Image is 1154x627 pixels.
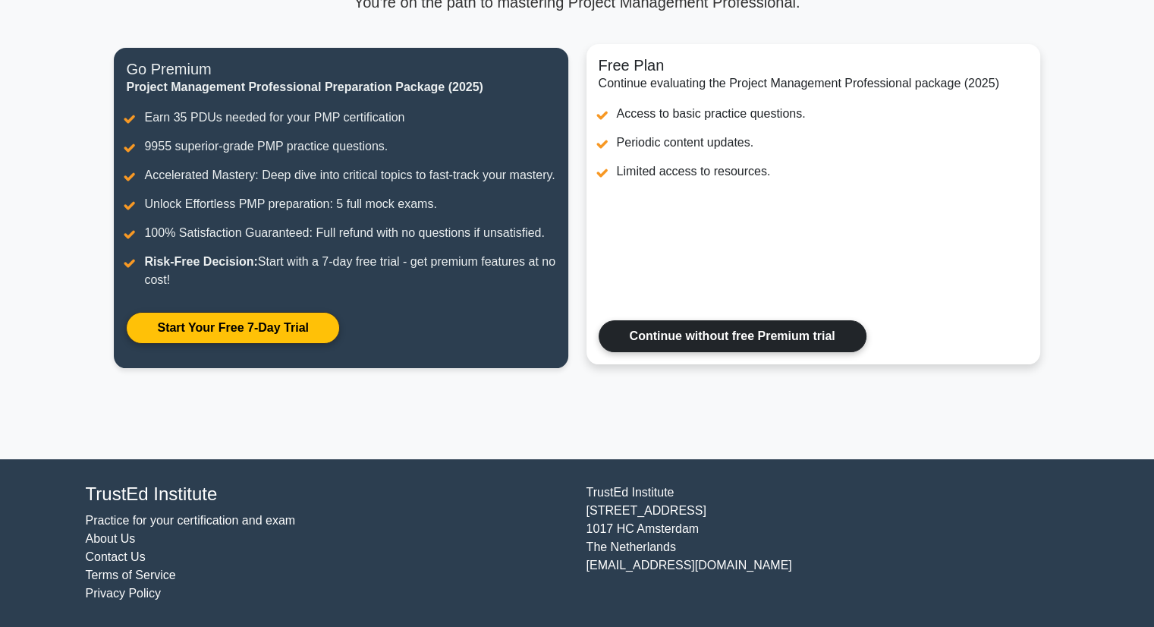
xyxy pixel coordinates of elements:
a: Practice for your certification and exam [86,514,296,527]
a: Continue without free Premium trial [599,320,866,352]
h4: TrustEd Institute [86,484,568,506]
a: Terms of Service [86,569,176,581]
a: Privacy Policy [86,587,162,600]
a: Contact Us [86,550,146,563]
div: TrustEd Institute [STREET_ADDRESS] 1017 HC Amsterdam The Netherlands [EMAIL_ADDRESS][DOMAIN_NAME] [577,484,1078,603]
a: Start Your Free 7-Day Trial [126,312,339,344]
a: About Us [86,532,136,545]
